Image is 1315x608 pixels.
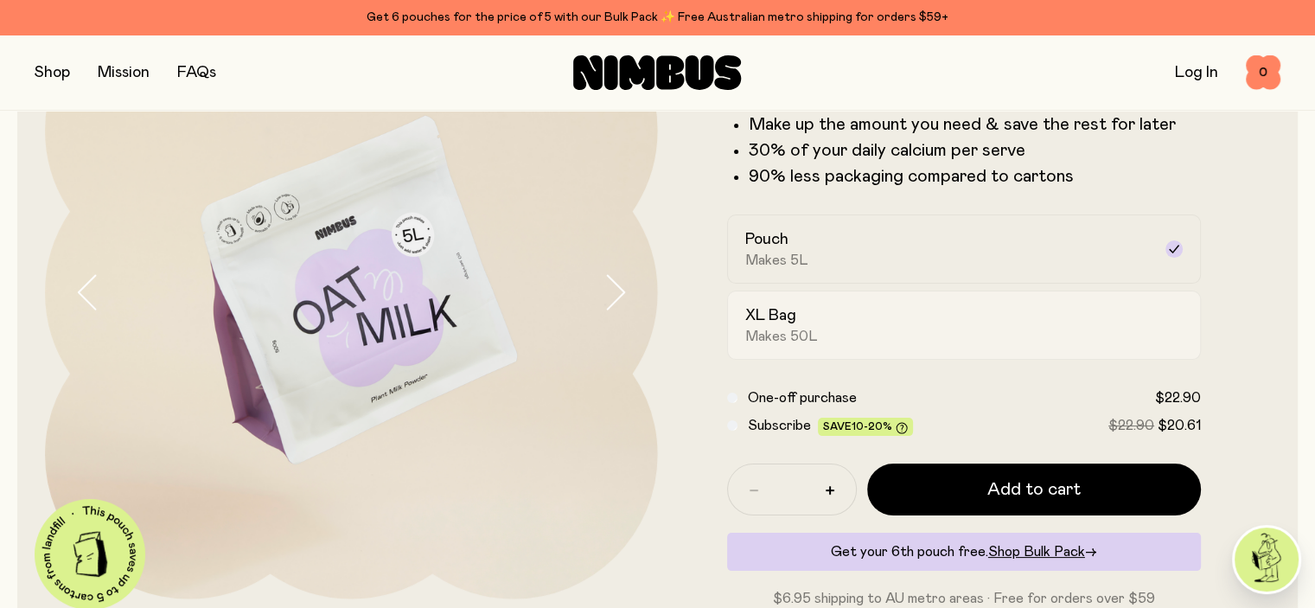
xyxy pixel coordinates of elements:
li: Make up the amount you need & save the rest for later [749,114,1202,135]
span: $20.61 [1158,419,1201,432]
span: Shop Bulk Pack [988,545,1085,559]
li: 30% of your daily calcium per serve [749,140,1202,161]
span: 10-20% [852,421,892,432]
li: 90% less packaging compared to cartons [749,166,1202,187]
h2: XL Bag [745,305,796,326]
span: $22.90 [1155,391,1201,405]
a: Log In [1175,65,1218,80]
span: Makes 50L [745,328,818,345]
div: Get your 6th pouch free. [727,533,1202,571]
span: Save [823,421,908,434]
span: Makes 5L [745,252,808,269]
img: agent [1235,528,1299,592]
a: FAQs [177,65,216,80]
span: $22.90 [1108,419,1154,432]
button: 0 [1246,55,1280,90]
a: Mission [98,65,150,80]
span: Add to cart [987,477,1081,502]
h2: Pouch [745,229,788,250]
span: Subscribe [748,419,811,432]
div: Get 6 pouches for the price of 5 with our Bulk Pack ✨ Free Australian metro shipping for orders $59+ [35,7,1280,28]
span: One-off purchase [748,391,857,405]
button: Add to cart [867,464,1202,515]
a: Shop Bulk Pack→ [988,545,1097,559]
